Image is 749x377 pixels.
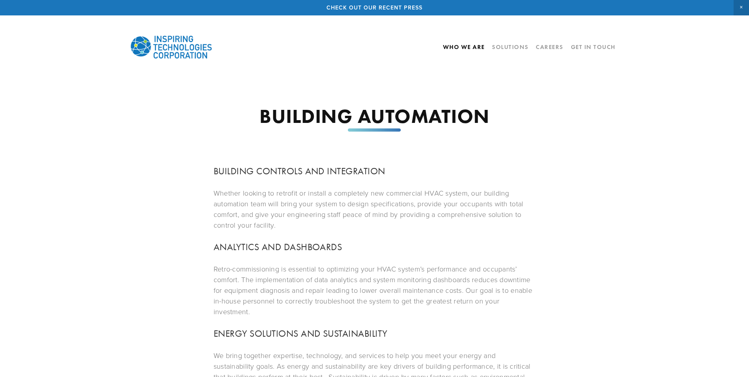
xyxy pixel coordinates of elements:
p: Whether looking to retrofit or install a completely new commercial HVAC system, our building auto... [214,188,535,230]
h1: BUILDING AUTOMATION [214,106,535,126]
h3: ENERGY SOLUTIONS AND SUSTAINABILITY [214,326,535,341]
img: Inspiring Technologies Corp – A Building Technologies Company [130,29,213,65]
h3: BUILDING CONTROLS AND INTEGRATION [214,164,535,178]
a: Careers [536,40,563,54]
p: Retro-commissioning is essential to optimizing your HVAC system’s performance and occupants’ comf... [214,264,535,317]
a: Solutions [492,43,529,51]
h3: ANALYTICS AND DASHBOARDS [214,240,535,254]
a: Who We Are [443,40,485,54]
a: Get In Touch [571,40,616,54]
